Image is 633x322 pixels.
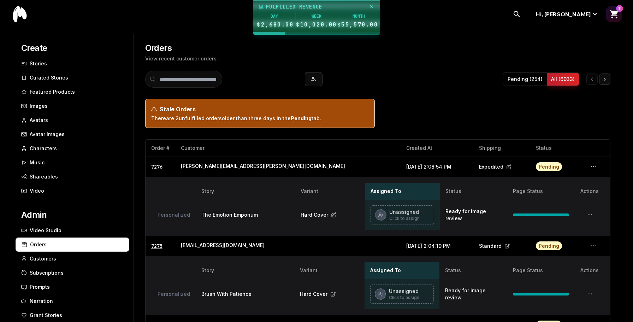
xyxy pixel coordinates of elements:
[479,163,524,170] div: Expedited
[16,209,129,221] h2: Admin
[536,162,562,171] span: Pending
[145,55,218,62] p: View recent customer orders.
[300,291,359,298] div: Hard Cover
[16,156,129,170] button: Music
[16,146,129,153] a: Characters
[16,238,129,252] button: Orders
[16,113,129,127] button: Avatars
[536,241,562,250] span: Pending
[370,267,401,274] span: Assigned To
[16,131,129,139] a: Avatar Images
[530,140,578,157] th: Status
[196,200,295,230] td: The Emotion Emporium
[151,200,196,230] td: Personalized
[151,105,369,113] h3: Stale Orders
[16,270,129,277] a: Subscriptions
[16,280,129,294] button: Prompts
[16,170,129,184] button: Shareables
[16,294,129,308] button: Narration
[370,285,434,304] button: UnassignedClick to assign
[16,71,129,85] button: Curated Stories
[16,266,129,280] button: Subscriptions
[389,295,429,300] div: Click to assign
[341,21,378,28] span: 55,570.00
[371,188,401,195] span: Assigned To
[389,209,430,216] div: Unassigned
[371,205,434,224] button: UnassignedClick to assign
[16,75,129,82] a: Curated Stories
[337,22,341,28] span: $
[196,262,294,279] th: Story
[389,216,430,221] div: Click to assign
[439,279,507,309] td: Ready for image review
[196,183,295,200] th: Story
[294,262,365,279] th: Variant
[259,3,323,10] div: Fulfilled Revenue
[575,262,604,279] th: Actions
[295,12,337,21] div: Week
[16,89,129,96] a: Featured Products
[261,21,294,28] span: 2,680.00
[257,22,260,28] span: $
[401,140,474,157] th: Created At
[16,103,129,110] a: Images
[175,236,401,254] td: [EMAIL_ADDRESS][DOMAIN_NAME]
[479,242,524,250] div: Standard
[175,157,401,175] td: [PERSON_NAME][EMAIL_ADDRESS][PERSON_NAME][DOMAIN_NAME]
[301,211,359,218] div: Hard Cover
[300,21,337,28] span: 10,020.00
[145,42,218,54] h2: Orders
[439,262,507,279] th: Status
[616,5,623,12] div: 3
[151,243,162,249] a: 7275
[196,279,294,309] td: Brush With Patience
[16,298,129,305] a: Narration
[16,188,129,195] a: Video
[16,228,129,235] a: Video Studio
[536,10,591,18] span: Hi, [PERSON_NAME]
[146,140,175,157] th: Order #
[507,183,575,200] th: Page Status
[16,312,129,320] a: Grant Stories
[16,184,129,198] button: Video
[16,223,129,238] button: Video Studio
[151,164,162,170] a: 7276
[16,160,129,167] a: Music
[295,183,365,200] th: Variant
[16,127,129,141] button: Avatar Images
[16,57,129,71] button: Stories
[440,183,507,200] th: Status
[16,284,129,291] a: Prompts
[401,236,474,256] td: [DATE] 2:04:19 PM
[473,140,530,157] th: Shipping
[547,73,579,86] button: All (6033)
[389,288,429,295] div: Unassigned
[16,42,129,54] h2: Create
[16,141,129,156] button: Characters
[16,174,129,181] a: Shareables
[296,22,300,28] span: $
[16,242,129,249] a: Orders
[253,12,295,21] div: Day
[606,6,622,22] button: Open cart
[507,262,575,279] th: Page Status
[16,61,129,68] a: Stories
[16,99,129,113] button: Images
[16,252,129,266] button: Customers
[175,140,401,157] th: Customer
[291,115,312,121] b: Pending
[575,183,604,200] th: Actions
[503,73,547,86] button: Pending (254)
[401,157,474,177] td: [DATE] 2:08:54 PM
[16,85,129,99] button: Featured Products
[440,200,507,230] td: Ready for image review
[151,115,369,122] p: There are 2 unfulfilled order s older than three days in the tab.
[151,279,196,309] td: Personalized
[16,117,129,124] a: Avatars
[16,256,129,263] a: Customers
[338,12,380,21] div: Month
